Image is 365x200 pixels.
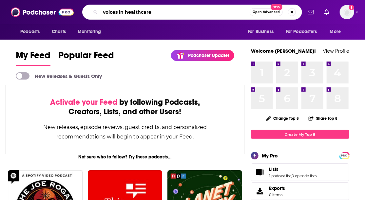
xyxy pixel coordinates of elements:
span: Podcasts [20,27,40,36]
span: 0 items [269,192,285,197]
span: For Business [248,27,274,36]
img: User Profile [340,5,354,19]
span: Open Advanced [253,10,280,14]
a: Charts [48,26,70,38]
button: open menu [16,26,48,38]
button: open menu [281,26,327,38]
span: New [271,4,282,10]
a: Create My Top 8 [251,130,349,139]
input: Search podcasts, credits, & more... [100,7,250,17]
a: View Profile [323,48,349,54]
button: Share Top 8 [308,112,338,125]
button: open menu [243,26,282,38]
svg: Add a profile image [349,5,354,10]
span: More [330,27,341,36]
a: PRO [340,153,348,158]
a: New Releases & Guests Only [16,72,102,80]
span: Exports [269,185,285,191]
span: Lists [251,163,349,181]
a: Show notifications dropdown [322,7,332,18]
a: My Feed [16,50,50,66]
span: Activate your Feed [50,97,117,107]
span: Popular Feed [58,50,114,65]
div: Search podcasts, credits, & more... [82,5,302,20]
img: Podchaser - Follow, Share and Rate Podcasts [11,6,74,18]
p: Podchaser Update! [188,53,229,58]
span: My Feed [16,50,50,65]
button: open menu [73,26,109,38]
button: open menu [325,26,349,38]
span: Logged in as Trent121 [340,5,354,19]
a: Show notifications dropdown [305,7,317,18]
span: Charts [52,27,66,36]
a: Welcome [PERSON_NAME]! [251,48,316,54]
a: 0 episode lists [292,173,317,178]
div: My Pro [262,153,278,159]
button: Show profile menu [340,5,354,19]
span: , [291,173,292,178]
div: Not sure who to follow? Try these podcasts... [5,154,245,160]
button: Change Top 8 [262,114,303,122]
a: Lists [269,166,317,172]
span: Lists [269,166,279,172]
a: Exports [251,182,349,200]
button: Open AdvancedNew [250,8,283,16]
div: New releases, episode reviews, guest credits, and personalized recommendations will begin to appe... [38,122,212,141]
a: Lists [253,168,266,177]
a: Popular Feed [58,50,114,66]
span: Monitoring [78,27,101,36]
span: For Podcasters [286,27,317,36]
div: by following Podcasts, Creators, Lists, and other Users! [38,98,212,117]
a: 1 podcast list [269,173,291,178]
span: Exports [253,187,266,196]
